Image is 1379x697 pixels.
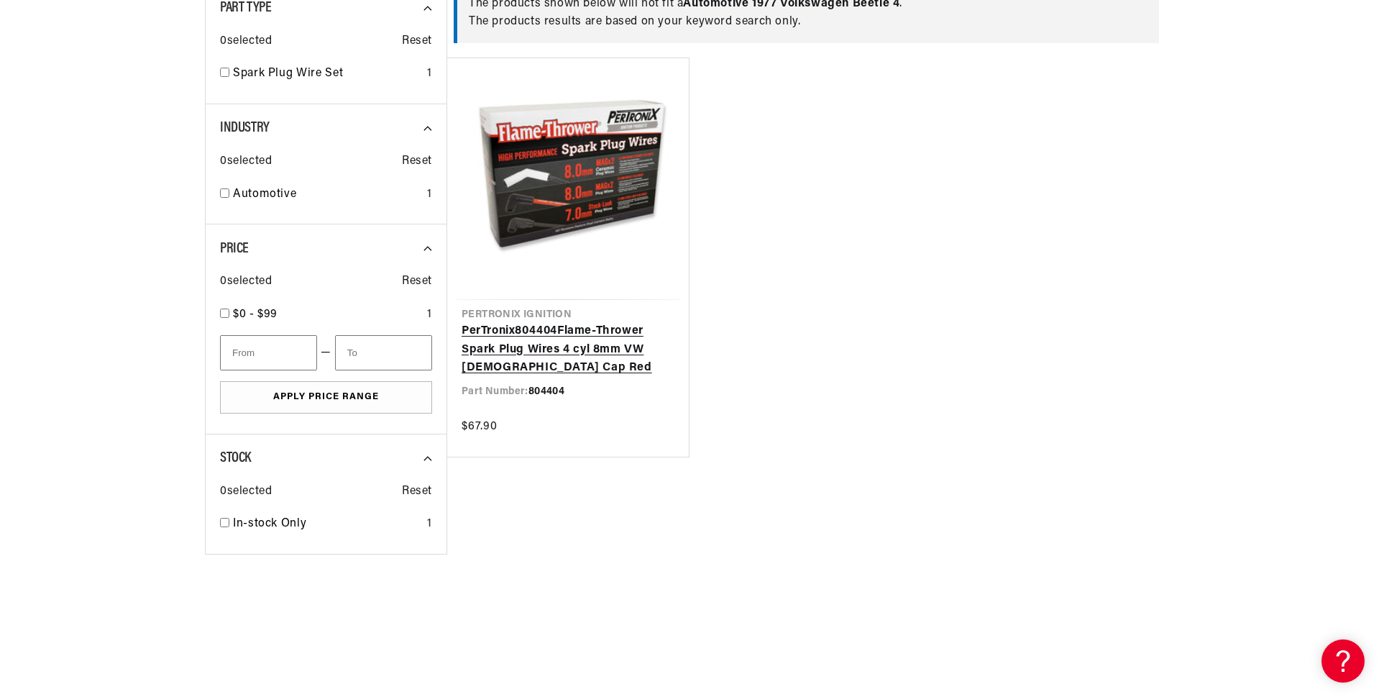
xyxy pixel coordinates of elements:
span: Reset [402,483,432,501]
a: Automotive [233,186,421,204]
span: Part Type [220,1,271,15]
span: Reset [402,273,432,291]
span: Reset [402,152,432,171]
span: 0 selected [220,273,272,291]
span: Industry [220,121,270,135]
span: — [321,344,331,363]
span: 0 selected [220,152,272,171]
a: In-stock Only [233,515,421,534]
span: Price [220,242,249,256]
div: 1 [427,306,432,324]
span: 0 selected [220,32,272,51]
span: $0 - $99 [233,309,278,320]
input: To [335,335,432,370]
button: Apply Price Range [220,381,432,414]
span: 0 selected [220,483,272,501]
div: 1 [427,186,432,204]
a: Spark Plug Wire Set [233,65,421,83]
a: PerTronix804404Flame-Thrower Spark Plug Wires 4 cyl 8mm VW [DEMOGRAPHIC_DATA] Cap Red [462,322,674,378]
span: Stock [220,451,251,465]
input: From [220,335,317,370]
div: 1 [427,515,432,534]
span: Reset [402,32,432,51]
div: 1 [427,65,432,83]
